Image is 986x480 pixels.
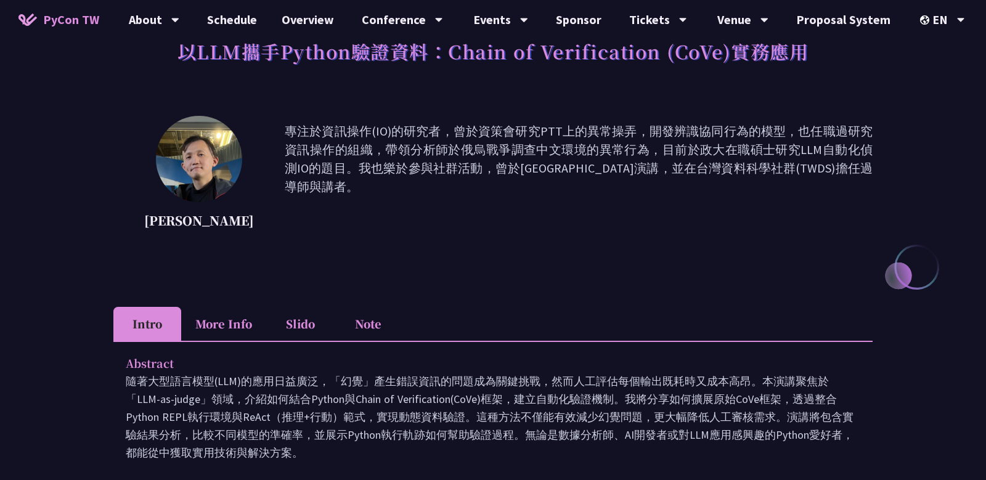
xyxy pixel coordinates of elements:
[920,15,932,25] img: Locale Icon
[177,33,809,70] h1: 以LLM攜手Python驗證資料：Chain of Verification (CoVe)實務應用
[18,14,37,26] img: Home icon of PyCon TW 2025
[126,372,860,462] p: 隨著大型語言模型(LLM)的應用日益廣泛，「幻覺」產生錯誤資訊的問題成為關鍵挑戰，然而人工評估每個輸出既耗時又成本高昂。本演講聚焦於「LLM-as-judge」領域，介紹如何結合Python與C...
[113,307,181,341] li: Intro
[156,116,242,202] img: Kevin Tseng
[285,122,873,233] p: 專注於資訊操作(IO)的研究者，曾於資策會研究PTT上的異常操弄，開發辨識協同行為的模型，也任職過研究資訊操作的組織，帶領分析師於俄烏戰爭調查中文環境的異常行為，目前於政大在職碩士研究LLM自動...
[266,307,334,341] li: Slido
[144,211,254,230] p: [PERSON_NAME]
[334,307,402,341] li: Note
[43,10,99,29] span: PyCon TW
[6,4,112,35] a: PyCon TW
[126,354,836,372] p: Abstract
[181,307,266,341] li: More Info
